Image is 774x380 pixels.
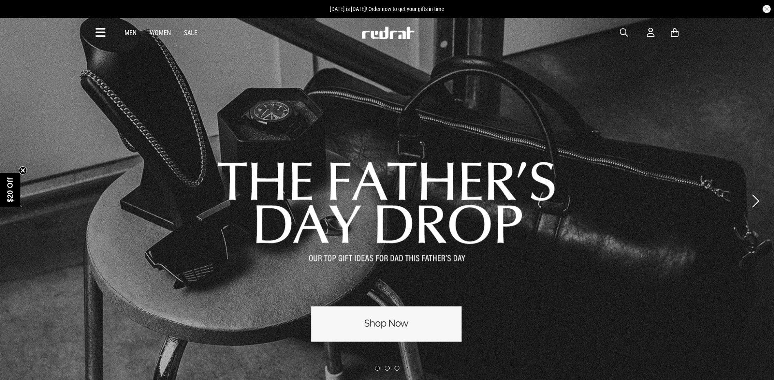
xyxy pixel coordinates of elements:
span: $20 Off [6,177,14,202]
a: Sale [184,29,197,37]
a: Women [150,29,171,37]
span: [DATE] is [DATE]! Order now to get your gifts in time [330,6,444,12]
a: Men [124,29,137,37]
img: Redrat logo [361,27,415,39]
button: Next slide [750,192,761,210]
button: Close teaser [19,166,27,175]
